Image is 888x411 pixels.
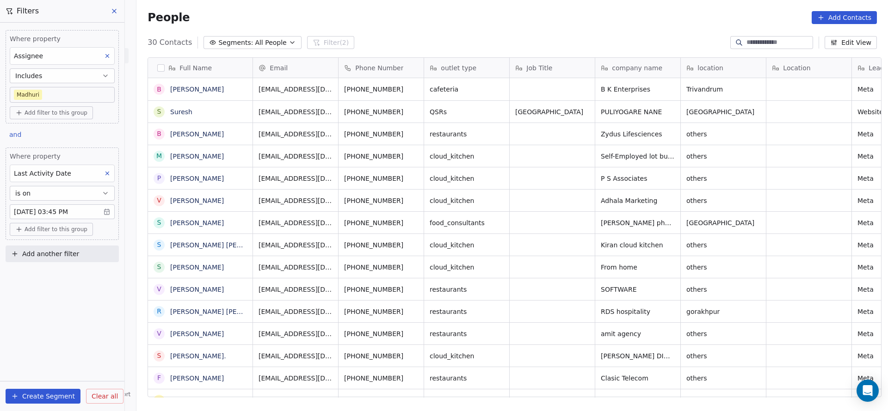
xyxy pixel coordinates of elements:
span: Location [783,63,810,73]
span: others [686,196,760,205]
a: [PERSON_NAME] [170,330,224,337]
a: [PERSON_NAME] [PERSON_NAME] [170,241,280,249]
a: [PERSON_NAME] [170,264,224,271]
span: [EMAIL_ADDRESS][DOMAIN_NAME] [259,285,333,294]
span: [EMAIL_ADDRESS][DOMAIN_NAME] [259,396,333,405]
span: Self-Employed lot business [601,152,675,161]
span: cafeteria [430,85,504,94]
span: [PHONE_NUMBER] [344,396,418,405]
span: P S Associates [601,174,675,183]
div: J [158,395,160,405]
span: Zydus Lifesciences [601,129,675,139]
div: Phone Number [339,58,424,78]
div: S [157,240,161,250]
div: F [157,373,161,383]
div: m [156,151,162,161]
div: S [157,262,161,272]
span: others [686,129,760,139]
div: P [157,173,161,183]
span: cafeteria [430,396,504,405]
a: [PERSON_NAME] [170,86,224,93]
div: Job Title [510,58,595,78]
span: All People [255,38,286,48]
span: [PHONE_NUMBER] [344,329,418,338]
div: Email [253,58,338,78]
span: PULIYOGARE NANE [601,107,675,117]
span: Phone Number [355,63,403,73]
span: cloud_kitchen [430,174,504,183]
span: outlet type [441,63,476,73]
button: Add Contacts [812,11,877,24]
span: [EMAIL_ADDRESS][DOMAIN_NAME] [259,107,333,117]
span: [EMAIL_ADDRESS][DOMAIN_NAME] [259,374,333,383]
div: V [157,284,162,294]
span: [EMAIL_ADDRESS][DOMAIN_NAME] [259,307,333,316]
div: Full Name [148,58,253,78]
span: others [686,285,760,294]
span: Job Title [526,63,552,73]
a: [PERSON_NAME] [170,397,224,404]
span: RDS hospitality [601,307,675,316]
span: cloud_kitchen [430,263,504,272]
a: [PERSON_NAME] [170,286,224,293]
div: grid [148,78,253,398]
span: restaurants [430,374,504,383]
span: [PHONE_NUMBER] [344,285,418,294]
span: [PHONE_NUMBER] [344,174,418,183]
a: [PERSON_NAME] [170,130,224,138]
span: others [686,240,760,250]
span: [EMAIL_ADDRESS][DOMAIN_NAME] [259,263,333,272]
span: [EMAIL_ADDRESS][DOMAIN_NAME] [259,240,333,250]
span: others [686,174,760,183]
div: Open Intercom Messenger [857,380,879,402]
a: [PERSON_NAME] [170,175,224,182]
span: 30 Contacts [148,37,192,48]
span: restaurants [430,329,504,338]
span: food_consultants [430,218,504,227]
span: others [686,329,760,338]
span: company name [612,63,662,73]
span: B K Enterprises [601,85,675,94]
button: Edit View [825,36,877,49]
span: Kiran cloud kitchen [601,240,675,250]
a: [PERSON_NAME]. [170,352,226,360]
a: [PERSON_NAME] [170,153,224,160]
span: [EMAIL_ADDRESS][DOMAIN_NAME] [259,129,333,139]
span: Nh maggi junction [601,396,675,405]
span: [EMAIL_ADDRESS][DOMAIN_NAME] [259,351,333,361]
span: [PHONE_NUMBER] [344,152,418,161]
span: [EMAIL_ADDRESS][DOMAIN_NAME] [259,152,333,161]
span: others [686,374,760,383]
div: company name [595,58,680,78]
a: [PERSON_NAME] [170,197,224,204]
span: others [686,396,760,405]
span: gorakhpur [686,307,760,316]
span: location [697,63,723,73]
div: B [157,85,162,94]
div: location [681,58,766,78]
div: B [157,129,162,139]
div: V [157,329,162,338]
span: [EMAIL_ADDRESS][DOMAIN_NAME] [259,218,333,227]
div: S [157,351,161,361]
span: amit agency [601,329,675,338]
span: Email [270,63,288,73]
a: Suresh [170,108,192,116]
span: QSRs [430,107,504,117]
span: [PHONE_NUMBER] [344,374,418,383]
span: [PHONE_NUMBER] [344,107,418,117]
div: V [157,196,162,205]
span: Clasic Telecom [601,374,675,383]
span: cloud_kitchen [430,152,504,161]
span: Full Name [179,63,212,73]
span: People [148,11,190,25]
span: [PHONE_NUMBER] [344,85,418,94]
span: cloud_kitchen [430,196,504,205]
div: R [157,307,161,316]
span: cloud_kitchen [430,240,504,250]
span: [PHONE_NUMBER] [344,307,418,316]
a: [PERSON_NAME] [170,374,224,382]
span: SOFTWARE [601,285,675,294]
span: [GEOGRAPHIC_DATA] [515,107,589,117]
span: Trivandrum [686,85,760,94]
